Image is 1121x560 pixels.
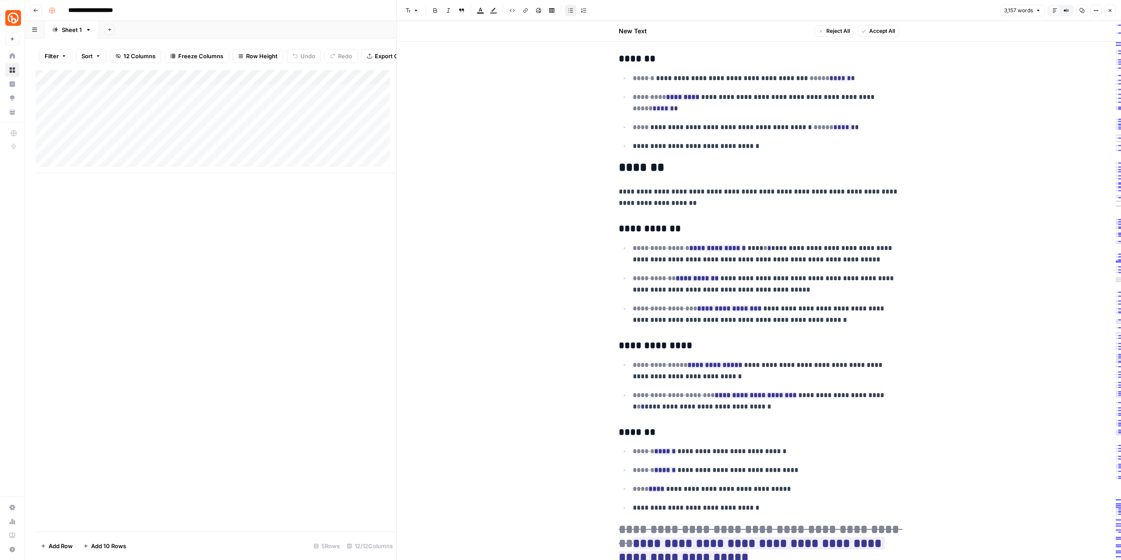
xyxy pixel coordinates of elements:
[375,52,406,60] span: Export CSV
[123,52,155,60] span: 12 Columns
[233,49,283,63] button: Row Height
[1000,5,1045,16] button: 3,157 words
[5,105,19,119] a: Your Data
[869,27,895,35] span: Accept All
[5,10,21,26] img: Bitly Logo
[35,539,78,553] button: Add Row
[5,7,19,29] button: Workspace: Bitly
[5,63,19,77] a: Browse
[76,49,106,63] button: Sort
[1004,7,1033,14] span: 3,157 words
[45,21,99,39] a: Sheet 1
[49,542,73,550] span: Add Row
[343,539,396,553] div: 12/12 Columns
[62,25,82,34] div: Sheet 1
[178,52,223,60] span: Freeze Columns
[5,77,19,91] a: Insights
[45,52,59,60] span: Filter
[814,25,854,37] button: Reject All
[5,528,19,542] a: Learning Hub
[5,91,19,105] a: Opportunities
[91,542,126,550] span: Add 10 Rows
[81,52,93,60] span: Sort
[361,49,412,63] button: Export CSV
[826,27,850,35] span: Reject All
[39,49,72,63] button: Filter
[246,52,278,60] span: Row Height
[5,500,19,514] a: Settings
[287,49,321,63] button: Undo
[110,49,161,63] button: 12 Columns
[78,539,131,553] button: Add 10 Rows
[324,49,358,63] button: Redo
[165,49,229,63] button: Freeze Columns
[310,539,343,553] div: 5 Rows
[5,49,19,63] a: Home
[619,27,647,35] h2: New Text
[338,52,352,60] span: Redo
[300,52,315,60] span: Undo
[5,542,19,556] button: Help + Support
[857,25,899,37] button: Accept All
[5,514,19,528] a: Usage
